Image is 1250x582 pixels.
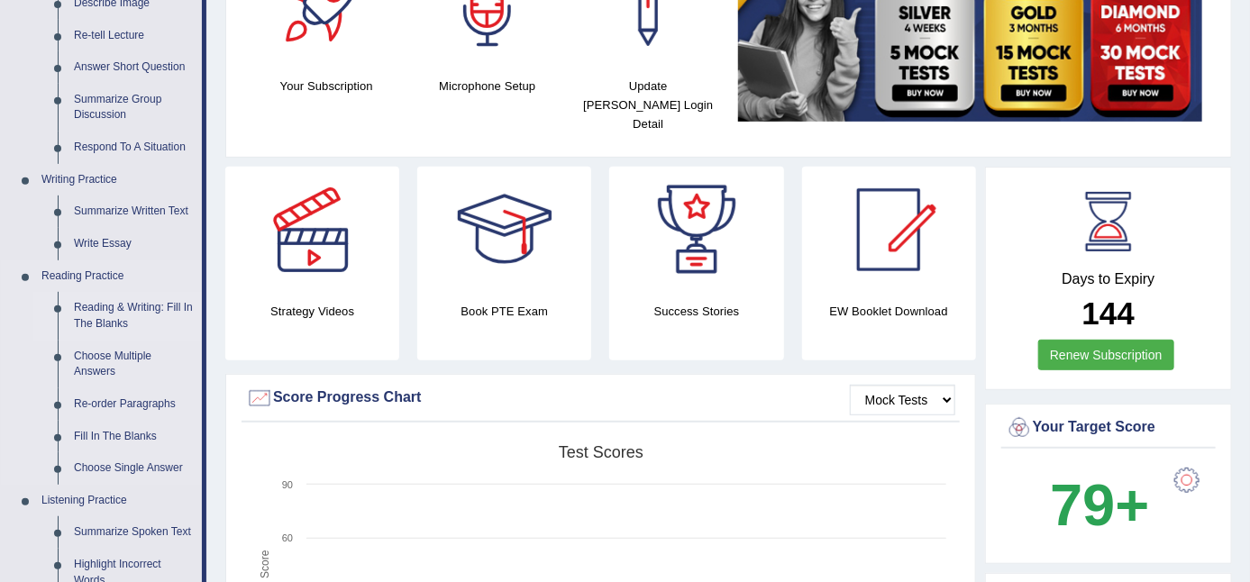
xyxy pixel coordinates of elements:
div: Score Progress Chart [246,385,955,412]
a: Summarize Group Discussion [66,84,202,132]
a: Writing Practice [33,164,202,196]
b: 79+ [1050,472,1149,538]
h4: Days to Expiry [1006,271,1211,287]
h4: Your Subscription [255,77,398,95]
a: Summarize Written Text [66,196,202,228]
text: 60 [282,532,293,543]
a: Listening Practice [33,485,202,517]
h4: EW Booklet Download [802,302,976,321]
a: Reading & Writing: Fill In The Blanks [66,292,202,340]
h4: Update [PERSON_NAME] Login Detail [577,77,720,133]
text: 90 [282,479,293,490]
b: 144 [1082,296,1135,331]
a: Fill In The Blanks [66,421,202,453]
h4: Microphone Setup [416,77,560,95]
h4: Success Stories [609,302,783,321]
a: Summarize Spoken Text [66,516,202,549]
a: Write Essay [66,228,202,260]
tspan: Score [260,550,272,579]
a: Answer Short Question [66,51,202,84]
tspan: Test scores [559,443,643,461]
a: Choose Multiple Answers [66,341,202,388]
a: Re-tell Lecture [66,20,202,52]
a: Re-order Paragraphs [66,388,202,421]
a: Reading Practice [33,260,202,293]
a: Respond To A Situation [66,132,202,164]
h4: Strategy Videos [225,302,399,321]
a: Choose Single Answer [66,452,202,485]
div: Your Target Score [1006,414,1211,441]
h4: Book PTE Exam [417,302,591,321]
a: Renew Subscription [1038,340,1174,370]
